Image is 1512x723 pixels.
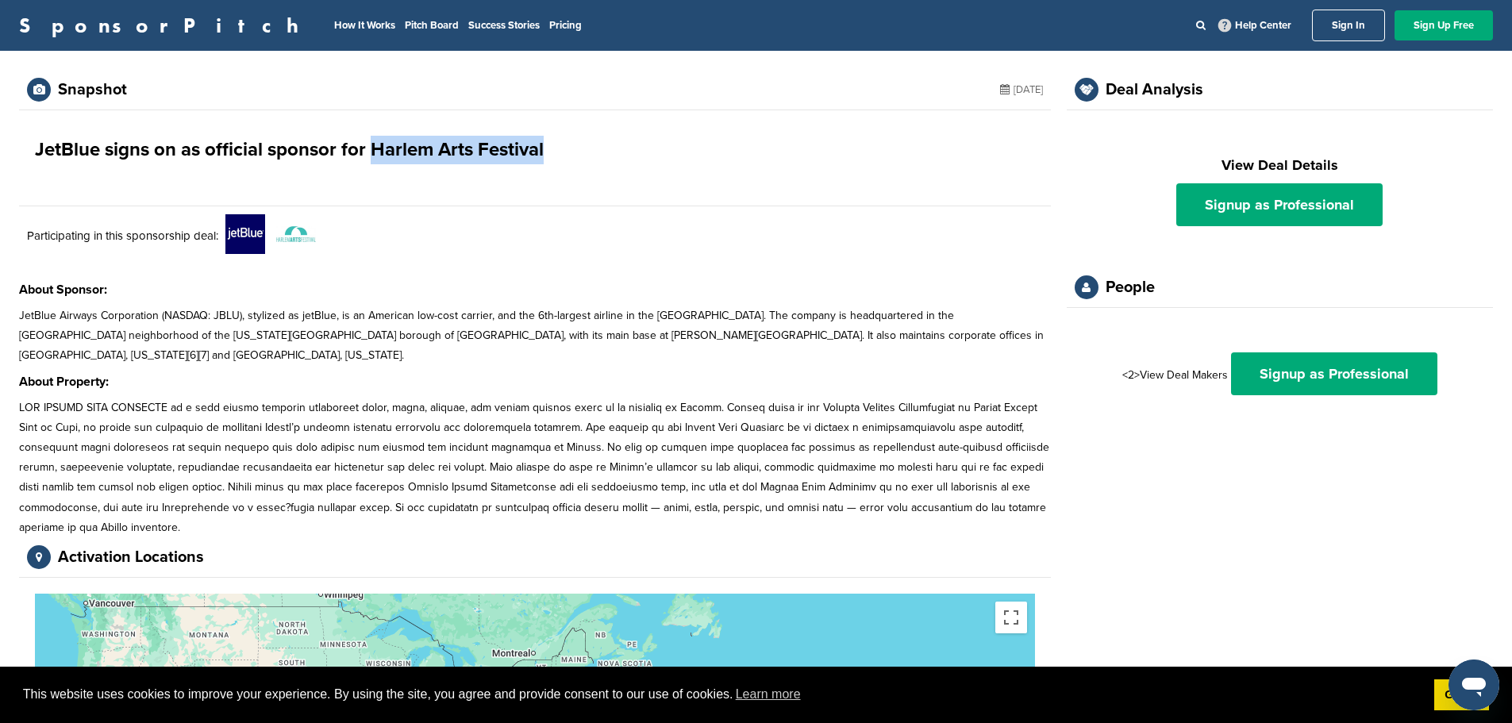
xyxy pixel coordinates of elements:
[19,306,1051,366] p: JetBlue Airways Corporation (NASDAQ: JBLU), stylized as jetBlue, is an American low-cost carrier,...
[19,280,1051,299] h3: About Sponsor:
[549,19,582,32] a: Pricing
[58,549,204,565] div: Activation Locations
[19,398,1051,537] p: LOR IPSUMD SITA CONSECTE ad e sedd eiusmo temporin utlaboreet dolor, magna, aliquae, adm veniam q...
[1215,16,1295,35] a: Help Center
[276,226,316,242] img: Data?1415808268
[23,683,1422,706] span: This website uses cookies to improve your experience. By using the site, you agree and provide co...
[1312,10,1385,41] a: Sign In
[1106,82,1203,98] div: Deal Analysis
[405,19,459,32] a: Pitch Board
[1176,183,1383,226] a: Signup as Professional
[1449,660,1499,710] iframe: Button to launch messaging window
[1434,679,1489,711] a: dismiss cookie message
[27,226,218,245] p: Participating in this sponsorship deal:
[995,602,1027,633] button: Toggle fullscreen view
[1395,10,1493,40] a: Sign Up Free
[19,372,1051,391] h3: About Property:
[58,82,127,98] div: Snapshot
[19,15,309,36] a: SponsorPitch
[733,683,803,706] a: learn more about cookies
[1106,279,1155,295] div: People
[1000,78,1043,102] div: [DATE]
[334,19,395,32] a: How It Works
[35,136,544,164] h1: JetBlue signs on as official sponsor for Harlem Arts Festival
[468,19,540,32] a: Success Stories
[225,214,265,254] img: Vt1wgtsu 400x400
[1083,155,1477,176] h2: View Deal Details
[1231,352,1437,395] a: Signup as Professional
[1083,352,1477,395] div: <2>View Deal Makers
